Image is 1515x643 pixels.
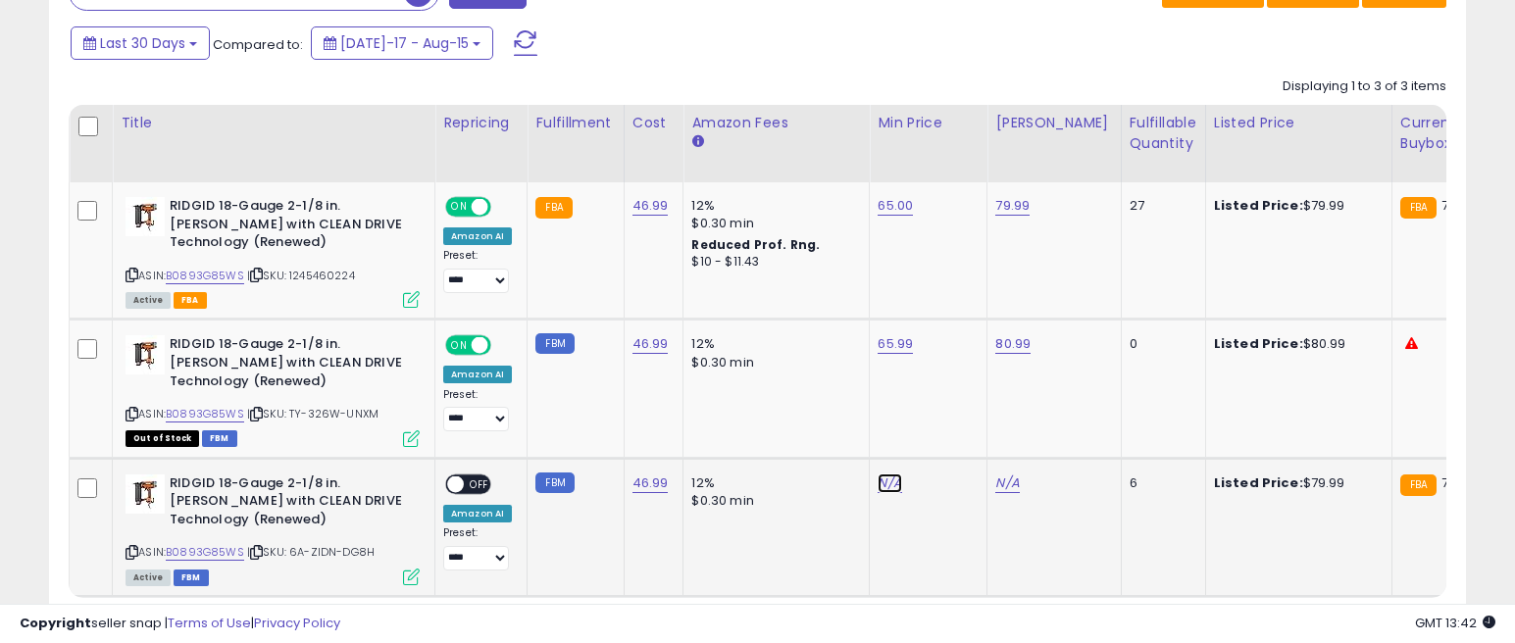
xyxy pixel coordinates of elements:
div: Displaying 1 to 3 of 3 items [1283,77,1446,96]
small: FBM [535,333,574,354]
div: ASIN: [126,474,420,583]
a: 65.99 [878,334,913,354]
span: FBA [174,292,207,309]
span: 2025-09-16 13:42 GMT [1415,614,1495,632]
div: 12% [691,474,854,492]
span: 79.99 [1441,196,1476,215]
b: Listed Price: [1214,473,1303,492]
span: All listings currently available for purchase on Amazon [126,569,171,586]
div: Amazon AI [443,366,512,383]
div: Preset: [443,526,512,570]
span: | SKU: 6A-ZIDN-DG8H [247,544,375,560]
a: B0893G85WS [166,406,244,422]
span: Last 30 Days [100,33,185,53]
div: $79.99 [1214,197,1377,215]
div: 12% [691,197,854,215]
span: Compared to: [213,35,303,54]
div: ASIN: [126,335,420,444]
div: Cost [632,113,676,133]
div: $0.30 min [691,354,854,371]
div: Amazon Fees [691,113,861,133]
small: Amazon Fees. [691,133,703,151]
div: $0.30 min [691,215,854,232]
div: 6 [1130,474,1190,492]
div: Min Price [878,113,979,133]
a: 79.99 [995,196,1030,216]
div: seller snap | | [20,615,340,633]
a: B0893G85WS [166,544,244,561]
b: Reduced Prof. Rng. [691,236,820,253]
div: Title [121,113,427,133]
button: Last 30 Days [71,26,210,60]
small: FBA [1400,197,1437,219]
div: Listed Price [1214,113,1384,133]
span: All listings currently available for purchase on Amazon [126,292,171,309]
span: ON [447,199,472,216]
b: RIDGID 18-Gauge 2-1/8 in. [PERSON_NAME] with CLEAN DRIVE Technology (Renewed) [170,335,408,395]
span: [DATE]-17 - Aug-15 [340,33,469,53]
a: B0893G85WS [166,268,244,284]
div: Fulfillment [535,113,615,133]
b: RIDGID 18-Gauge 2-1/8 in. [PERSON_NAME] with CLEAN DRIVE Technology (Renewed) [170,197,408,257]
a: 46.99 [632,196,669,216]
span: 79.99 [1441,473,1476,492]
span: OFF [488,199,520,216]
span: FBM [202,430,237,447]
a: 80.99 [995,334,1031,354]
div: $79.99 [1214,474,1377,492]
span: | SKU: TY-326W-UNXM [247,406,379,421]
a: 46.99 [632,334,669,354]
b: RIDGID 18-Gauge 2-1/8 in. [PERSON_NAME] with CLEAN DRIVE Technology (Renewed) [170,474,408,534]
div: $80.99 [1214,335,1377,353]
a: Privacy Policy [254,614,340,632]
b: Listed Price: [1214,196,1303,215]
a: 65.00 [878,196,913,216]
img: 41S3LM7h1gL._SL40_.jpg [126,197,165,236]
a: 46.99 [632,473,669,493]
a: N/A [878,473,901,493]
div: Preset: [443,249,512,293]
div: 12% [691,335,854,353]
div: ASIN: [126,197,420,306]
button: [DATE]-17 - Aug-15 [311,26,493,60]
div: Repricing [443,113,519,133]
span: ON [447,337,472,354]
small: FBA [1400,474,1437,496]
div: Amazon AI [443,227,512,245]
div: 27 [1130,197,1190,215]
div: Preset: [443,388,512,432]
a: Terms of Use [168,614,251,632]
span: FBM [174,569,209,586]
div: Amazon AI [443,505,512,522]
div: Fulfillable Quantity [1130,113,1197,154]
strong: Copyright [20,614,91,632]
b: Listed Price: [1214,334,1303,353]
span: OFF [464,475,495,492]
a: N/A [995,473,1019,493]
div: $0.30 min [691,492,854,510]
div: $10 - $11.43 [691,254,854,271]
div: [PERSON_NAME] [995,113,1112,133]
img: 41S3LM7h1gL._SL40_.jpg [126,335,165,374]
img: 41S3LM7h1gL._SL40_.jpg [126,474,165,514]
span: OFF [488,337,520,354]
small: FBA [535,197,572,219]
span: | SKU: 1245460224 [247,268,355,283]
span: All listings that are currently out of stock and unavailable for purchase on Amazon [126,430,199,447]
div: Current Buybox Price [1400,113,1501,154]
div: 0 [1130,335,1190,353]
small: FBM [535,472,574,493]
